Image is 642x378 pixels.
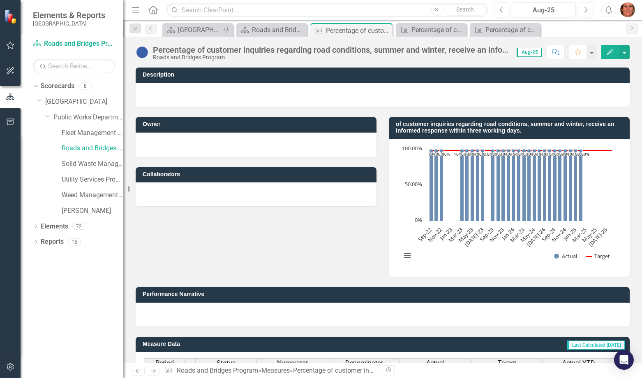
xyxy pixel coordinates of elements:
text: 100.00% [567,151,584,157]
text: Jan-25 [561,226,578,243]
path: Apr-24, 100. Actual. [527,149,531,221]
div: Percentage of customer inquiries regarding road conditions, summer and winter, receive an informe... [326,26,390,36]
span: Status [217,359,236,367]
a: Utility Services Program [62,175,123,184]
text: Sep-22 [416,226,433,243]
div: 8 [79,83,92,90]
svg: Interactive chart [397,145,618,268]
a: Percentage of complete and correct vendor invoices are submitted for payment [DATE] of receipt. [398,25,464,35]
text: 100.00% [516,151,533,157]
text: 100.00% [454,151,471,157]
text: 100.00% [557,151,574,157]
button: Aug-25 [512,2,576,17]
a: Reports [41,237,64,247]
div: Percentage of customer inquiries regarding road conditions, summer and winter, receive an informe... [153,45,508,54]
div: 72 [72,223,85,230]
span: Numerator [277,359,308,367]
span: Actual [426,359,445,367]
path: May-24, 100. Actual. [533,149,536,221]
path: Apr-23, 100. Actual. [465,149,469,221]
text: Jan-24 [499,226,516,243]
a: Fleet Management Program [62,128,123,138]
a: [GEOGRAPHIC_DATA] [164,25,221,35]
img: ClearPoint Strategy [4,9,18,24]
path: Feb-24, 100. Actual. [517,149,521,221]
text: 100.00% [562,151,579,157]
a: [GEOGRAPHIC_DATA] [45,97,123,107]
a: Scorecards [41,82,74,91]
a: Roads and Bridges Program [238,25,305,35]
text: 100.00% [552,151,568,157]
path: May-23, 100. Actual. [471,149,474,221]
path: Dec-23, 100. Actual. [507,149,510,221]
text: 100.00% [402,145,422,152]
a: Roads and Bridges Program [62,144,123,153]
text: May-25 [581,226,598,244]
button: Debbi Ferchau [620,2,635,17]
path: Aug-24, 100. Actual. [548,149,552,221]
path: Sep-24, 100. Actual. [553,149,557,221]
h3: Performance Narrative [143,291,626,297]
div: Percentage of complete and correct vendor invoices are submitted for payment [DATE] of receipt. [411,25,464,35]
button: View chart menu, Chart [402,250,413,261]
text: 100.00% [526,151,543,157]
text: Nov-23 [488,226,505,243]
h3: Collaborators [143,171,372,177]
text: [DATE]-25 [587,226,609,248]
h3: of customer inquiries regarding road conditions, summer and winter, receive an informed response ... [396,121,626,134]
text: 100.00% [469,151,486,157]
text: 100.00% [531,151,548,157]
div: Roads and Bridges Program [153,54,508,61]
a: Percentage of customers who obtain Public Works permits within three working days of submitting a... [472,25,538,35]
input: Search ClearPoint... [166,3,488,17]
button: Show Target [586,252,610,260]
span: Actual YTD [562,359,595,367]
path: Nov-22, 100. Actual. [440,149,443,221]
path: Jul-24, 100. Actual. [543,149,547,221]
text: 100.00% [521,151,538,157]
a: Roads and Bridges Program [33,39,115,49]
text: 100.00% [573,151,589,157]
small: [GEOGRAPHIC_DATA] [33,20,105,27]
img: No Data [136,46,149,59]
text: May-24 [519,226,537,244]
span: Elements & Reports [33,10,105,20]
path: Mar-24, 100. Actual. [522,149,526,221]
text: 100.00% [485,151,501,157]
path: Dec-24, 100. Actual. [569,149,573,221]
img: 8DAGhfEEPCf229AAAAAElFTkSuQmCC [187,360,194,367]
path: Oct-22, 100. Actual. [434,149,438,221]
text: 100.00% [536,151,553,157]
a: Roads and Bridges Program [177,366,258,374]
h3: Measure Data [143,341,331,347]
text: Nov-22 [426,226,443,243]
div: Roads and Bridges Program [252,25,305,35]
button: Search [445,4,486,16]
path: Sep-22, 100. Actual. [430,149,433,221]
text: 50.00% [405,180,422,188]
text: 100.00% [541,151,558,157]
h3: Owner [143,121,372,127]
text: 100.00% [464,151,481,157]
text: 100.00% [547,151,563,157]
text: 100.00% [500,151,517,157]
path: Jan-24, 100. Actual. [512,149,515,221]
g: Target, series 2 of 2. Line with 36 data points. [430,149,613,152]
a: Measures [261,366,290,374]
text: Nov-24 [550,226,568,244]
g: Actual, series 1 of 2. Bar series with 36 bars. [430,149,612,221]
text: Sep-23 [478,226,495,243]
text: [DATE]-24 [525,226,547,248]
a: Weed Management Program [62,191,123,200]
path: Nov-23, 100. Actual. [501,149,505,221]
path: Jul-23, 100. Actual. [481,149,485,221]
text: Mar-23 [447,226,464,243]
text: 100.00% [505,151,522,157]
path: Oct-23, 100. Actual. [497,149,500,221]
path: Feb-25, 100. Actual. [579,149,583,221]
span: Period [155,359,174,367]
text: 0% [415,216,422,224]
span: Aug-25 [517,48,542,57]
div: Open Intercom Messenger [614,350,634,370]
a: Elements [41,222,68,231]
